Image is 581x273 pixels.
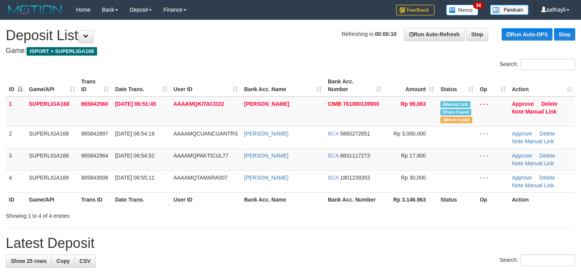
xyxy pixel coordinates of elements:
[78,192,112,207] th: Trans ID
[328,101,342,107] span: CIMB
[6,148,26,170] td: 3
[6,236,575,251] h1: Latest Deposit
[512,101,534,107] a: Approve
[26,126,78,148] td: SUPERLIGA168
[173,101,224,107] span: AAAAMQKITACO22
[343,101,379,107] span: Copy 761880139900 to clipboard
[6,254,52,268] a: Show 25 rows
[521,59,575,70] input: Search:
[173,153,228,159] span: AAAAMQPAKTICUL77
[6,47,575,55] h4: Game:
[525,160,554,166] a: Manual Link
[539,153,555,159] a: Delete
[81,131,108,137] span: 865842897
[385,192,437,207] th: Rp 3.146.963
[244,175,289,181] a: [PERSON_NAME]
[115,153,154,159] span: [DATE] 06:54:52
[440,117,472,123] span: Bank is not match
[81,153,108,159] span: 865842964
[437,192,477,207] th: Status
[500,254,575,266] label: Search:
[6,126,26,148] td: 2
[6,4,64,15] img: MOTION_logo.png
[115,101,156,107] span: [DATE] 06:51:45
[26,97,78,127] td: SUPERLIGA168
[521,254,575,266] input: Search:
[539,131,555,137] a: Delete
[26,148,78,170] td: SUPERLIGA168
[512,160,524,166] a: Note
[170,192,241,207] th: User ID
[401,101,426,107] span: Rp 99,063
[115,175,154,181] span: [DATE] 06:55:11
[401,175,426,181] span: Rp 30,000
[244,153,289,159] a: [PERSON_NAME]
[477,126,509,148] td: - - -
[526,109,557,115] a: Manual Link
[477,192,509,207] th: Op
[26,75,78,97] th: Game/API: activate to sort column ascending
[512,138,524,144] a: Note
[340,175,370,181] span: Copy 1801239353 to clipboard
[502,28,552,41] a: Run Auto-DPS
[509,75,575,97] th: Action: activate to sort column ascending
[512,153,532,159] a: Approve
[401,153,426,159] span: Rp 17,900
[385,75,437,97] th: Amount: activate to sort column ascending
[6,75,26,97] th: ID: activate to sort column descending
[404,28,465,41] a: Run Auto-Refresh
[440,109,471,115] span: Similar transaction found
[512,131,532,137] a: Approve
[325,75,385,97] th: Bank Acc. Number: activate to sort column ascending
[79,258,91,264] span: CSV
[512,175,532,181] a: Approve
[541,101,557,107] a: Delete
[477,148,509,170] td: - - -
[525,182,554,188] a: Manual Link
[554,28,575,41] a: Stop
[328,175,339,181] span: BCA
[446,5,479,15] img: Button%20Memo.svg
[512,182,524,188] a: Note
[525,138,554,144] a: Manual Link
[81,101,108,107] span: 865842560
[477,75,509,97] th: Op: activate to sort column ascending
[539,175,555,181] a: Delete
[51,254,75,268] a: Copy
[26,192,78,207] th: Game/API
[173,175,228,181] span: AAAAMQTAMARA007
[512,109,524,115] a: Note
[6,170,26,192] td: 4
[440,101,470,108] span: Manually Linked
[473,2,484,9] span: 34
[244,101,289,107] a: [PERSON_NAME]
[173,131,238,137] span: AAAAMQCUANCUANTRS
[328,131,339,137] span: BCA
[396,5,435,15] img: Feedback.jpg
[500,59,575,70] label: Search:
[509,192,575,207] th: Action
[325,192,385,207] th: Bank Acc. Number
[466,28,488,41] a: Stop
[342,31,396,37] span: Refreshing in:
[244,131,289,137] a: [PERSON_NAME]
[6,97,26,127] td: 1
[490,5,529,15] img: panduan.png
[11,258,47,264] span: Show 25 rows
[26,170,78,192] td: SUPERLIGA168
[56,258,70,264] span: Copy
[74,254,96,268] a: CSV
[477,170,509,192] td: - - -
[340,131,370,137] span: Copy 5880272651 to clipboard
[112,75,171,97] th: Date Trans.: activate to sort column ascending
[112,192,171,207] th: Date Trans.
[6,28,575,43] h1: Deposit List
[81,175,108,181] span: 865843008
[393,131,426,137] span: Rp 3,000,000
[27,47,97,56] span: ISPORT > SUPERLIGA168
[6,209,236,220] div: Showing 1 to 4 of 4 entries
[241,75,325,97] th: Bank Acc. Name: activate to sort column ascending
[340,153,370,159] span: Copy 8831117273 to clipboard
[6,192,26,207] th: ID
[170,75,241,97] th: User ID: activate to sort column ascending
